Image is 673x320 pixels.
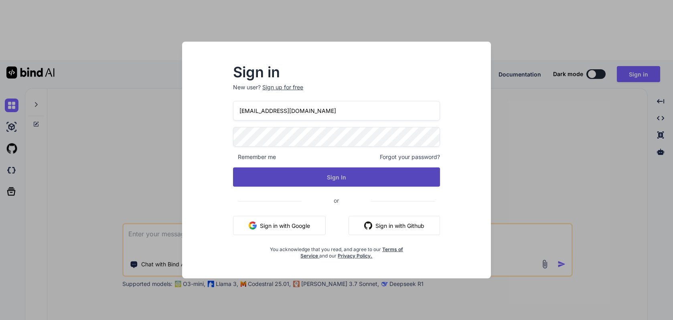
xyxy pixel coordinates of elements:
img: google [249,221,257,229]
div: You acknowledge that you read, and agree to our and our [268,242,405,259]
p: New user? [233,83,440,101]
span: Remember me [233,153,276,161]
div: Sign up for free [262,83,303,91]
a: Terms of Service [300,246,403,259]
input: Login or Email [233,101,440,121]
button: Sign In [233,167,440,187]
h2: Sign in [233,66,440,78]
span: or [302,191,371,210]
span: Forgot your password? [380,153,440,161]
a: Privacy Policy. [338,253,372,259]
button: Sign in with Google [233,216,326,235]
button: Sign in with Github [349,216,440,235]
img: github [364,221,372,229]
